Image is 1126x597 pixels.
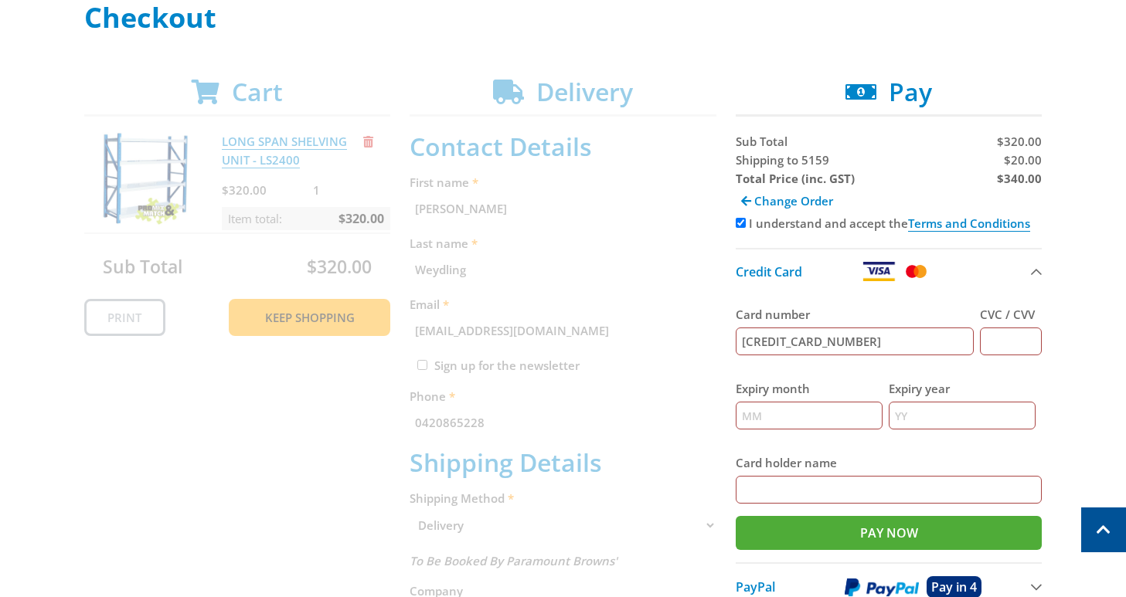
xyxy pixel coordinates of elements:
input: YY [889,402,1036,429]
img: PayPal [845,578,919,597]
strong: Total Price (inc. GST) [736,171,855,186]
label: Card number [736,305,975,324]
img: Visa [862,262,896,281]
span: Sub Total [736,134,788,149]
h1: Checkout [84,2,1043,33]
input: Pay Now [736,516,1043,550]
a: Terms and Conditions [908,215,1030,232]
input: MM [736,402,883,429]
span: Pay [889,75,932,108]
span: Shipping to 5159 [736,152,829,168]
label: Card holder name [736,453,1043,472]
span: $20.00 [1004,152,1042,168]
span: $320.00 [997,134,1042,149]
span: Credit Card [736,263,802,280]
input: Please accept the terms and conditions. [736,218,746,228]
span: Change Order [754,193,833,209]
img: Mastercard [903,262,930,281]
strong: $340.00 [997,171,1042,186]
label: Expiry year [889,379,1036,398]
span: PayPal [736,578,775,595]
button: Credit Card [736,248,1043,293]
label: I understand and accept the [749,215,1030,232]
label: CVC / CVV [980,305,1042,324]
span: Pay in 4 [931,578,977,595]
label: Expiry month [736,379,883,398]
a: Change Order [736,188,839,214]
